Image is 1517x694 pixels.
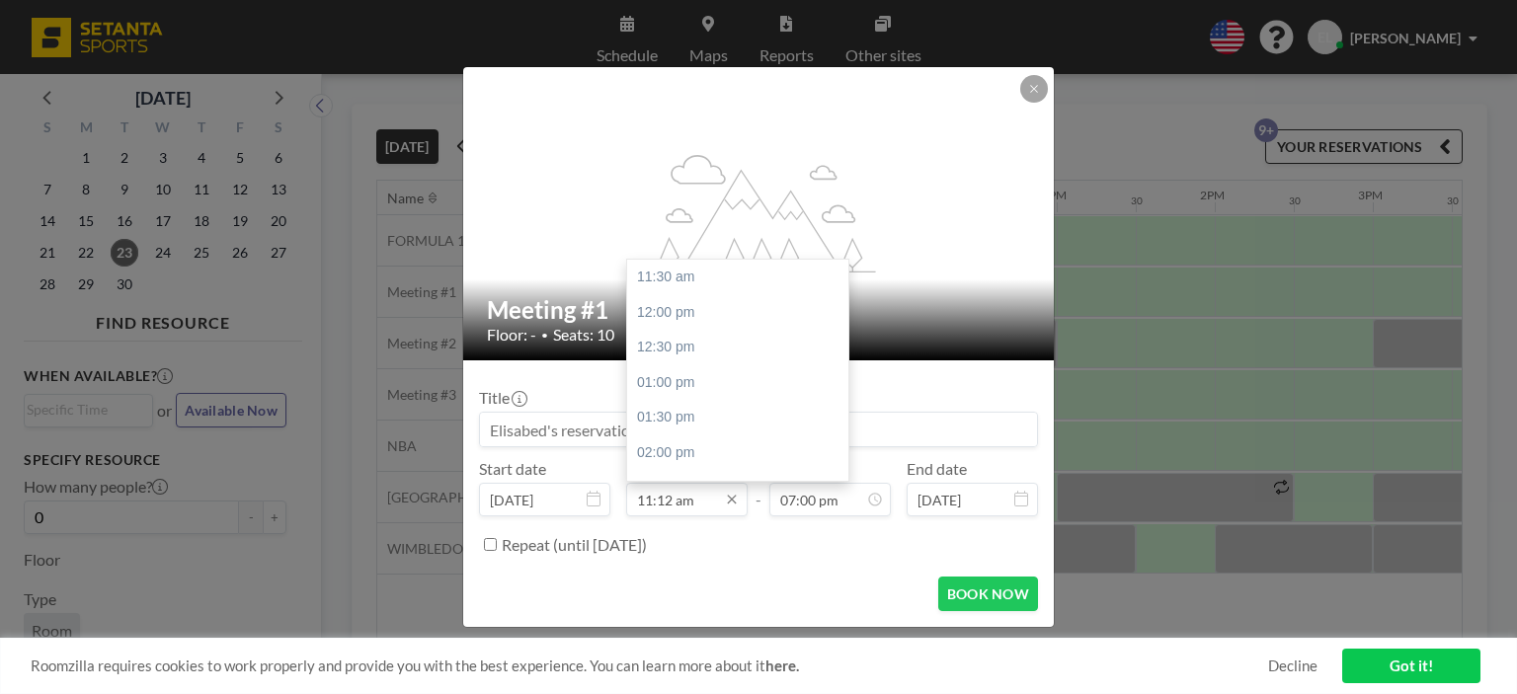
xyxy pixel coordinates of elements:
[765,656,799,674] a: here.
[627,330,858,365] div: 12:30 pm
[627,295,858,331] div: 12:00 pm
[1342,649,1480,683] a: Got it!
[31,656,1268,675] span: Roomzilla requires cookies to work properly and provide you with the best experience. You can lea...
[627,435,858,471] div: 02:00 pm
[627,471,858,506] div: 02:30 pm
[502,535,647,555] label: Repeat (until [DATE])
[907,459,967,479] label: End date
[627,400,858,435] div: 01:30 pm
[938,577,1038,611] button: BOOK NOW
[627,365,858,401] div: 01:00 pm
[643,153,876,271] g: flex-grow: 1.2;
[1268,656,1317,675] a: Decline
[627,260,858,295] div: 11:30 am
[756,466,761,509] span: -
